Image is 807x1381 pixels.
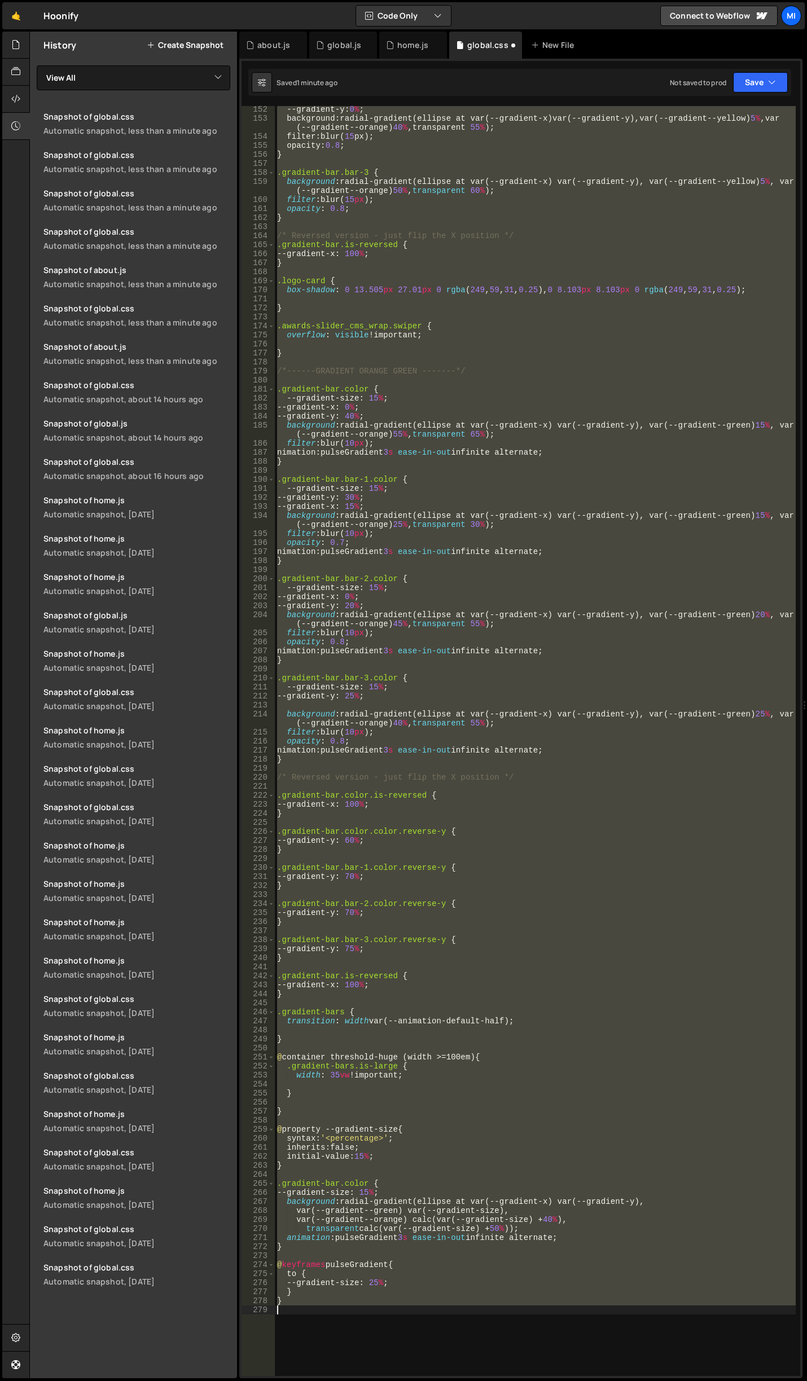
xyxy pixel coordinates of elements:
div: 244 [242,989,275,999]
div: Automatic snapshot, about 14 hours ago [43,432,230,443]
div: Automatic snapshot, less than a minute ago [43,355,230,366]
div: Snapshot of about.js [43,341,230,352]
div: home.js [397,39,428,51]
a: Snapshot of home.js Automatic snapshot, [DATE] [37,1102,237,1140]
div: 156 [242,150,275,159]
a: Snapshot of home.js Automatic snapshot, [DATE] [37,1178,237,1217]
div: 191 [242,484,275,493]
div: Automatic snapshot, [DATE] [43,816,230,826]
div: 271 [242,1233,275,1242]
div: 221 [242,782,275,791]
div: 174 [242,322,275,331]
div: 269 [242,1215,275,1224]
div: 232 [242,881,275,890]
a: Snapshot of about.jsAutomatic snapshot, less than a minute ago [37,335,237,373]
div: Snapshot of global.js [43,418,230,429]
div: 241 [242,962,275,971]
div: Automatic snapshot, less than a minute ago [43,317,230,328]
div: 179 [242,367,275,376]
div: 175 [242,331,275,340]
div: 214 [242,710,275,728]
div: 197 [242,547,275,556]
div: 182 [242,394,275,403]
div: 224 [242,809,275,818]
div: 256 [242,1098,275,1107]
div: 190 [242,475,275,484]
div: 217 [242,746,275,755]
div: 276 [242,1278,275,1287]
a: Snapshot of global.cssAutomatic snapshot, less than a minute ago [37,219,237,258]
div: 279 [242,1305,275,1314]
div: Automatic snapshot, [DATE] [43,662,230,673]
div: 209 [242,665,275,674]
a: Snapshot of home.js Automatic snapshot, [DATE] [37,526,237,565]
div: 205 [242,628,275,637]
a: Snapshot of about.jsAutomatic snapshot, less than a minute ago [37,258,237,296]
div: 163 [242,222,275,231]
div: Automatic snapshot, [DATE] [43,1199,230,1210]
div: Snapshot of global.css [43,188,230,199]
div: 249 [242,1035,275,1044]
div: 226 [242,827,275,836]
div: about.js [257,39,290,51]
div: Snapshot of home.js [43,840,230,851]
div: 166 [242,249,275,258]
div: 152 [242,105,275,114]
div: 278 [242,1296,275,1305]
div: 192 [242,493,275,502]
div: Automatic snapshot, about 16 hours ago [43,470,230,481]
div: 201 [242,583,275,592]
div: Snapshot of home.js [43,1032,230,1043]
div: Automatic snapshot, [DATE] [43,1046,230,1057]
a: Snapshot of global.css Automatic snapshot, [DATE] [37,1063,237,1102]
div: Automatic snapshot, [DATE] [43,777,230,788]
div: Automatic snapshot, about 14 hours ago [43,394,230,404]
div: 199 [242,565,275,574]
div: 229 [242,854,275,863]
div: Snapshot of global.css [43,763,230,774]
div: 162 [242,213,275,222]
div: 196 [242,538,275,547]
div: Snapshot of global.css [43,380,230,390]
div: 207 [242,646,275,656]
div: 211 [242,683,275,692]
div: 160 [242,195,275,204]
div: 155 [242,141,275,150]
div: 258 [242,1116,275,1125]
a: Snapshot of home.js Automatic snapshot, [DATE] [37,872,237,910]
div: Mi [781,6,801,26]
div: Automatic snapshot, [DATE] [43,586,230,596]
div: 231 [242,872,275,881]
div: 206 [242,637,275,646]
a: Connect to Webflow [660,6,778,26]
div: 253 [242,1071,275,1080]
div: 188 [242,457,275,466]
div: Snapshot of global.css [43,456,230,467]
div: 260 [242,1134,275,1143]
div: 234 [242,899,275,908]
div: 180 [242,376,275,385]
div: 237 [242,926,275,935]
div: 202 [242,592,275,601]
div: Automatic snapshot, [DATE] [43,739,230,750]
div: 275 [242,1269,275,1278]
div: 252 [242,1062,275,1071]
a: Snapshot of home.js Automatic snapshot, [DATE] [37,948,237,987]
div: Snapshot of global.css [43,149,230,160]
div: Automatic snapshot, [DATE] [43,1084,230,1095]
div: 158 [242,168,275,177]
a: Snapshot of global.css Automatic snapshot, about 14 hours ago [37,373,237,411]
a: Snapshot of global.js Automatic snapshot, about 14 hours ago [37,411,237,450]
div: 219 [242,764,275,773]
div: 216 [242,737,275,746]
div: Automatic snapshot, [DATE] [43,892,230,903]
div: 267 [242,1197,275,1206]
div: 233 [242,890,275,899]
a: Snapshot of global.css Automatic snapshot, [DATE] [37,1217,237,1255]
div: 154 [242,132,275,141]
div: Automatic snapshot, [DATE] [43,547,230,558]
div: 268 [242,1206,275,1215]
div: Automatic snapshot, less than a minute ago [43,202,230,213]
div: 171 [242,294,275,304]
div: 242 [242,971,275,980]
